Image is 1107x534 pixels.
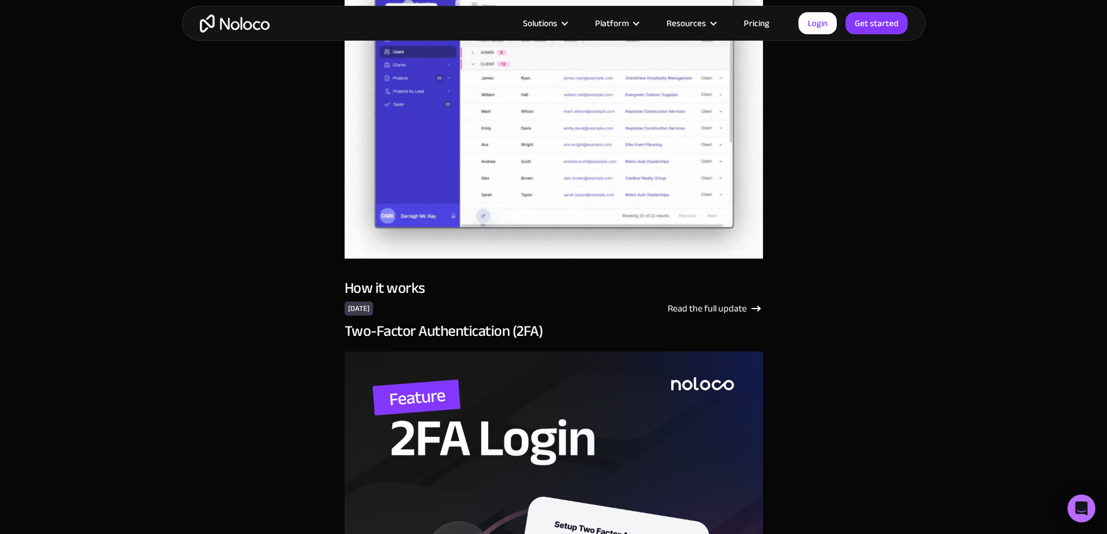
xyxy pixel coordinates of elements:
[595,16,629,31] div: Platform
[345,302,763,316] a: [DATE]Read the full update
[846,12,908,34] a: Get started
[729,16,784,31] a: Pricing
[345,302,373,316] div: [DATE]
[200,15,270,33] a: home
[345,279,763,297] h3: How it works
[668,302,747,316] div: Read the full update
[667,16,706,31] div: Resources
[523,16,557,31] div: Solutions
[1067,494,1095,522] div: Open Intercom Messenger
[581,16,652,31] div: Platform
[798,12,837,34] a: Login
[652,16,729,31] div: Resources
[508,16,581,31] div: Solutions
[345,322,763,340] h3: Two-Factor Authentication (2FA)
